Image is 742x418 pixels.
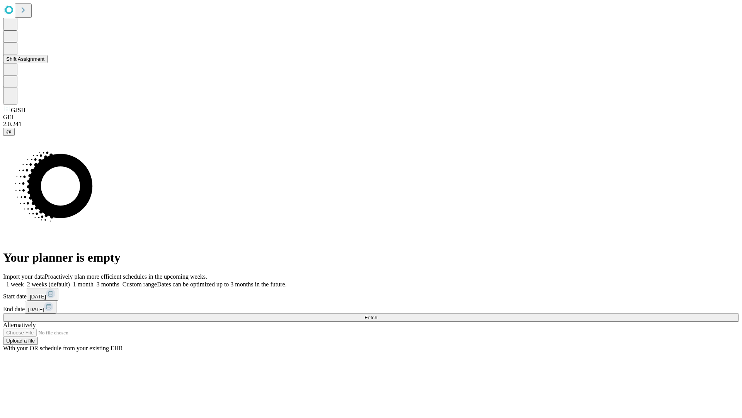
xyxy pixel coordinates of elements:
[97,281,119,288] span: 3 months
[6,129,12,135] span: @
[45,273,207,280] span: Proactively plan more efficient schedules in the upcoming weeks.
[6,281,24,288] span: 1 week
[27,288,58,301] button: [DATE]
[157,281,286,288] span: Dates can be optimized up to 3 months in the future.
[3,114,739,121] div: GEI
[364,315,377,320] span: Fetch
[3,273,45,280] span: Import your data
[73,281,94,288] span: 1 month
[3,313,739,322] button: Fetch
[3,337,38,345] button: Upload a file
[30,294,46,300] span: [DATE]
[3,322,36,328] span: Alternatively
[25,301,56,313] button: [DATE]
[27,281,70,288] span: 2 weeks (default)
[3,345,123,351] span: With your OR schedule from your existing EHR
[3,250,739,265] h1: Your planner is empty
[123,281,157,288] span: Custom range
[28,307,44,312] span: [DATE]
[11,107,26,113] span: GJSH
[3,55,48,63] button: Shift Assignment
[3,288,739,301] div: Start date
[3,128,15,136] button: @
[3,301,739,313] div: End date
[3,121,739,128] div: 2.0.241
